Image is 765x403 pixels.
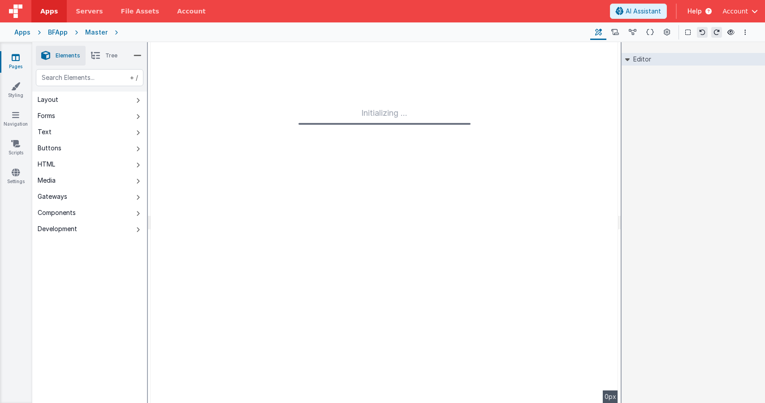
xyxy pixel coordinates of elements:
[722,7,748,16] span: Account
[32,124,147,140] button: Text
[85,28,108,37] div: Master
[121,7,160,16] span: File Assets
[740,27,751,38] button: Options
[630,53,651,66] h2: Editor
[32,92,147,108] button: Layout
[32,172,147,188] button: Media
[32,156,147,172] button: HTML
[48,28,68,37] div: BFApp
[626,7,661,16] span: AI Assistant
[38,192,67,201] div: Gateways
[151,42,618,403] div: -->
[687,7,702,16] span: Help
[40,7,58,16] span: Apps
[32,140,147,156] button: Buttons
[38,176,56,185] div: Media
[32,221,147,237] button: Development
[603,390,618,403] div: 0px
[76,7,103,16] span: Servers
[32,108,147,124] button: Forms
[38,144,61,153] div: Buttons
[56,52,80,59] span: Elements
[38,160,55,169] div: HTML
[32,205,147,221] button: Components
[128,69,138,86] span: + /
[38,127,52,136] div: Text
[14,28,30,37] div: Apps
[36,69,143,86] input: Search Elements...
[298,107,471,125] div: Initializing ...
[722,7,758,16] button: Account
[38,208,76,217] div: Components
[38,111,55,120] div: Forms
[38,95,58,104] div: Layout
[610,4,667,19] button: AI Assistant
[32,188,147,205] button: Gateways
[105,52,117,59] span: Tree
[38,224,77,233] div: Development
